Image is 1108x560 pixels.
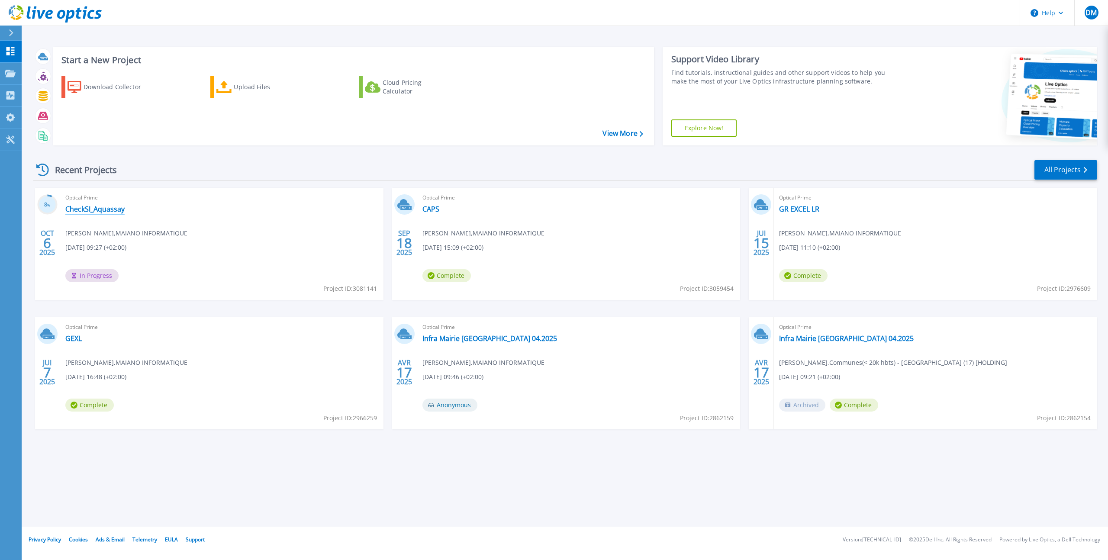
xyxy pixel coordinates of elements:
[39,227,55,259] div: OCT 2025
[909,537,992,543] li: © 2025 Dell Inc. All Rights Reserved
[65,399,114,412] span: Complete
[61,55,643,65] h3: Start a New Project
[999,537,1100,543] li: Powered by Live Optics, a Dell Technology
[396,239,412,247] span: 18
[1085,9,1097,16] span: DM
[671,68,896,86] div: Find tutorials, instructional guides and other support videos to help you make the most of your L...
[132,536,157,543] a: Telemetry
[779,193,1092,203] span: Optical Prime
[186,536,205,543] a: Support
[39,357,55,388] div: JUI 2025
[65,269,119,282] span: In Progress
[779,229,901,238] span: [PERSON_NAME] , MAIANO INFORMATIQUE
[61,76,158,98] a: Download Collector
[779,243,840,252] span: [DATE] 11:10 (+02:00)
[779,358,1007,367] span: [PERSON_NAME] , Communes(< 20k hbts) - [GEOGRAPHIC_DATA] (17) [HOLDING]
[753,227,770,259] div: JUI 2025
[754,369,769,376] span: 17
[165,536,178,543] a: EULA
[1034,160,1097,180] a: All Projects
[680,413,734,423] span: Project ID: 2862159
[422,269,471,282] span: Complete
[422,399,477,412] span: Anonymous
[65,322,378,332] span: Optical Prime
[396,369,412,376] span: 17
[43,239,51,247] span: 6
[84,78,153,96] div: Download Collector
[422,243,483,252] span: [DATE] 15:09 (+02:00)
[65,229,187,238] span: [PERSON_NAME] , MAIANO INFORMATIQUE
[753,357,770,388] div: AVR 2025
[65,358,187,367] span: [PERSON_NAME] , MAIANO INFORMATIQUE
[422,334,557,343] a: Infra Mairie [GEOGRAPHIC_DATA] 04.2025
[422,322,735,332] span: Optical Prime
[47,203,50,207] span: %
[779,205,819,213] a: GR EXCEL LR
[396,357,412,388] div: AVR 2025
[422,229,544,238] span: [PERSON_NAME] , MAIANO INFORMATIQUE
[602,129,643,138] a: View More
[383,78,452,96] div: Cloud Pricing Calculator
[422,205,439,213] a: CAPS
[323,284,377,293] span: Project ID: 3081141
[234,78,303,96] div: Upload Files
[680,284,734,293] span: Project ID: 3059454
[33,159,129,180] div: Recent Projects
[210,76,307,98] a: Upload Files
[65,193,378,203] span: Optical Prime
[843,537,901,543] li: Version: [TECHNICAL_ID]
[779,372,840,382] span: [DATE] 09:21 (+02:00)
[1037,413,1091,423] span: Project ID: 2862154
[43,369,51,376] span: 7
[65,334,82,343] a: GEXL
[779,399,825,412] span: Archived
[69,536,88,543] a: Cookies
[779,334,914,343] a: Infra Mairie [GEOGRAPHIC_DATA] 04.2025
[779,322,1092,332] span: Optical Prime
[65,372,126,382] span: [DATE] 16:48 (+02:00)
[422,193,735,203] span: Optical Prime
[422,358,544,367] span: [PERSON_NAME] , MAIANO INFORMATIQUE
[359,76,455,98] a: Cloud Pricing Calculator
[422,372,483,382] span: [DATE] 09:46 (+02:00)
[29,536,61,543] a: Privacy Policy
[779,269,828,282] span: Complete
[96,536,125,543] a: Ads & Email
[37,200,58,210] h3: 8
[396,227,412,259] div: SEP 2025
[65,243,126,252] span: [DATE] 09:27 (+02:00)
[1037,284,1091,293] span: Project ID: 2976609
[671,54,896,65] div: Support Video Library
[671,119,737,137] a: Explore Now!
[65,205,125,213] a: CheckSI_Aquassay
[830,399,878,412] span: Complete
[323,413,377,423] span: Project ID: 2966259
[754,239,769,247] span: 15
